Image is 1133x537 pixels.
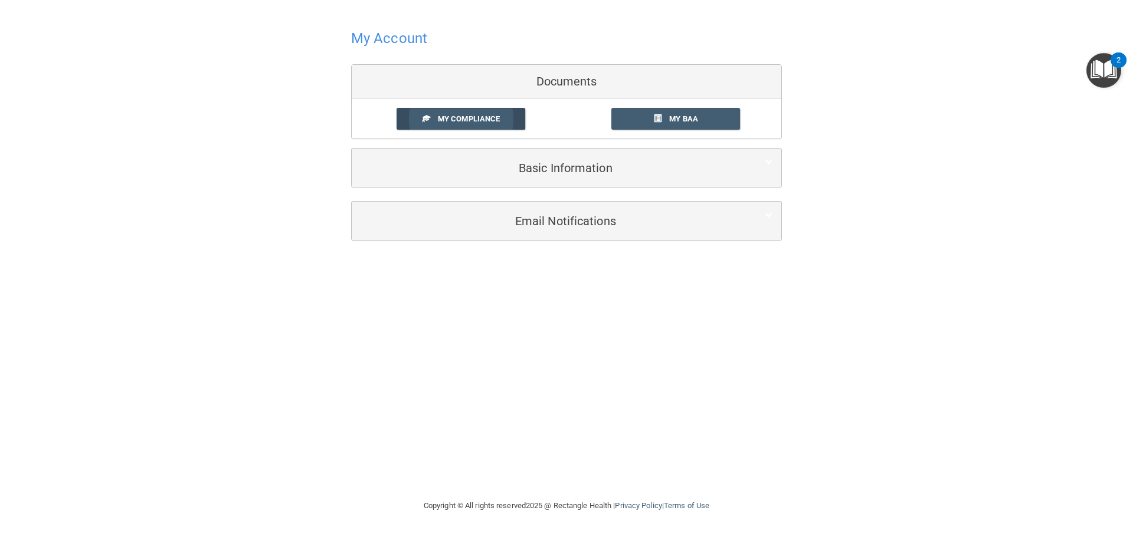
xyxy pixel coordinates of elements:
[615,501,662,510] a: Privacy Policy
[361,162,736,174] h5: Basic Information
[669,114,698,123] span: My BAA
[438,114,500,123] span: My Compliance
[361,154,772,181] a: Basic Information
[1086,53,1121,88] button: Open Resource Center, 2 new notifications
[361,215,736,228] h5: Email Notifications
[351,31,427,46] h4: My Account
[351,487,782,525] div: Copyright © All rights reserved 2025 @ Rectangle Health | |
[929,453,1119,500] iframe: Drift Widget Chat Controller
[361,207,772,234] a: Email Notifications
[664,501,709,510] a: Terms of Use
[1116,60,1121,75] div: 2
[352,65,781,99] div: Documents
